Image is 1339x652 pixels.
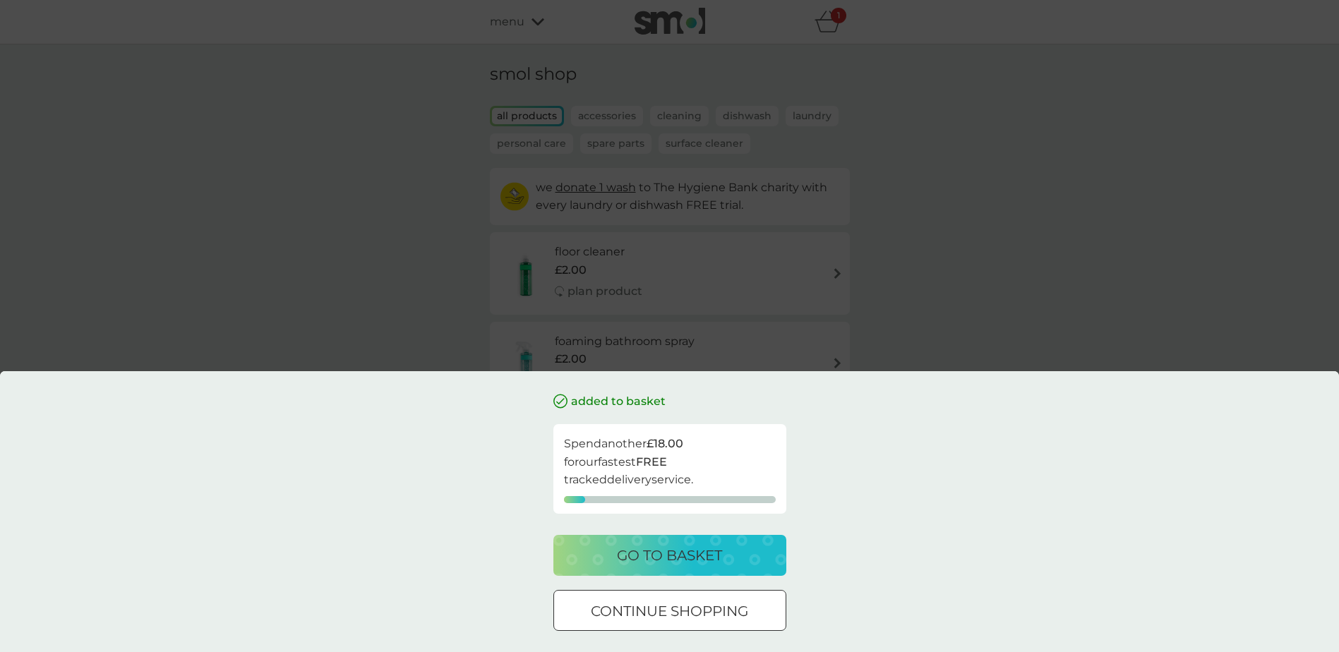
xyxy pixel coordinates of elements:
button: go to basket [553,535,786,576]
p: added to basket [571,392,666,411]
button: continue shopping [553,590,786,631]
p: go to basket [617,544,722,567]
strong: FREE [636,455,667,469]
strong: £18.00 [647,437,683,450]
p: Spend another for our fastest tracked delivery service. [564,435,776,489]
p: continue shopping [591,600,748,622]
